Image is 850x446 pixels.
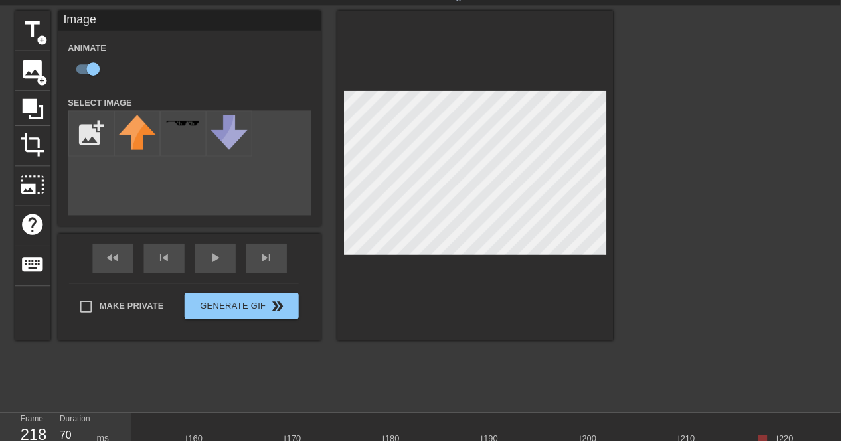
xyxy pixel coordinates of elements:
[69,98,134,111] label: Select Image
[21,214,46,240] span: help
[21,255,46,280] span: keyboard
[21,133,46,159] span: crop
[21,174,46,199] span: photo_size_select_large
[37,76,48,87] span: add_circle
[60,420,91,428] label: Duration
[37,35,48,46] span: add_circle
[210,252,226,268] span: play_arrow
[101,303,166,316] span: Make Private
[59,11,325,31] div: Image
[213,116,250,151] img: downvote.png
[187,296,301,323] button: Generate Gif
[120,116,157,151] img: upvote.png
[21,57,46,82] span: image
[192,301,296,317] span: Generate Gif
[167,121,204,128] img: deal-with-it.png
[21,17,46,42] span: title
[69,42,108,56] label: Animate
[158,252,174,268] span: skip_previous
[273,301,289,317] span: double_arrow
[106,252,122,268] span: fast_rewind
[262,252,278,268] span: skip_next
